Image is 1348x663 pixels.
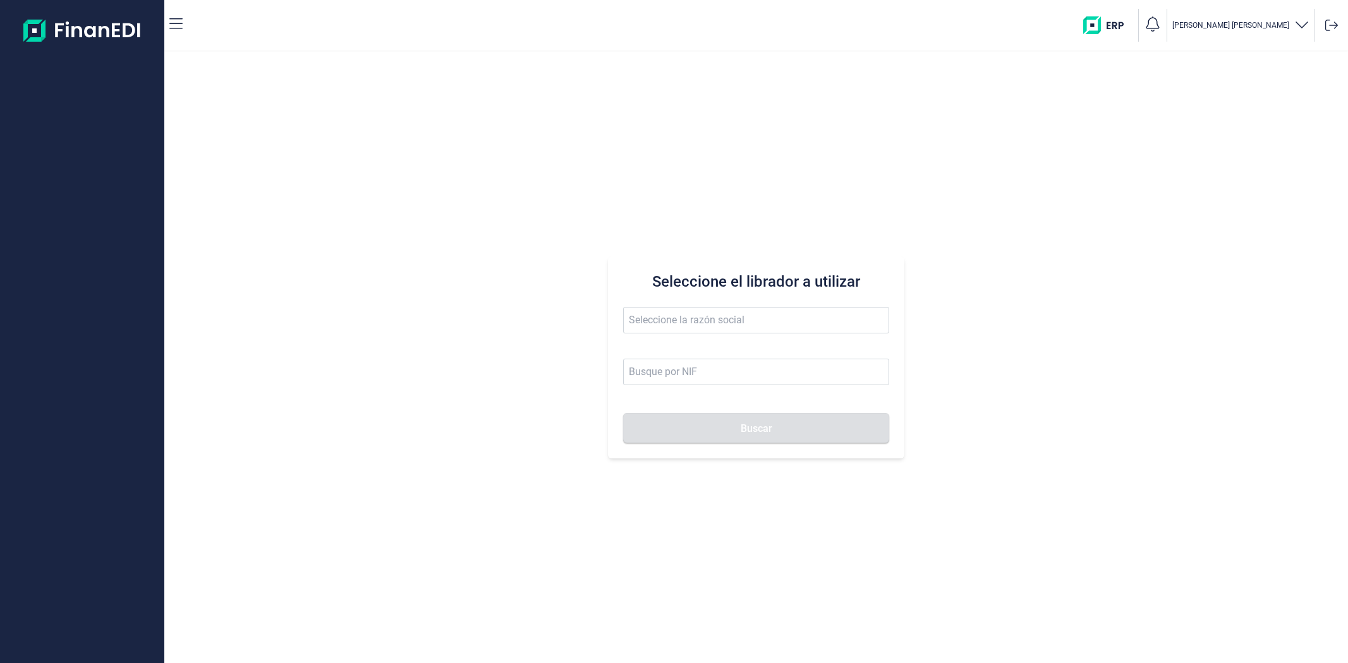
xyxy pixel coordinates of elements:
[23,10,142,51] img: Logo de aplicación
[623,307,889,333] input: Seleccione la razón social
[623,272,889,292] h3: Seleccione el librador a utilizar
[741,424,772,433] span: Buscar
[623,359,889,385] input: Busque por NIF
[1172,16,1309,35] button: [PERSON_NAME] [PERSON_NAME]
[623,413,889,443] button: Buscar
[1083,16,1133,34] img: erp
[1172,20,1289,30] p: [PERSON_NAME] [PERSON_NAME]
